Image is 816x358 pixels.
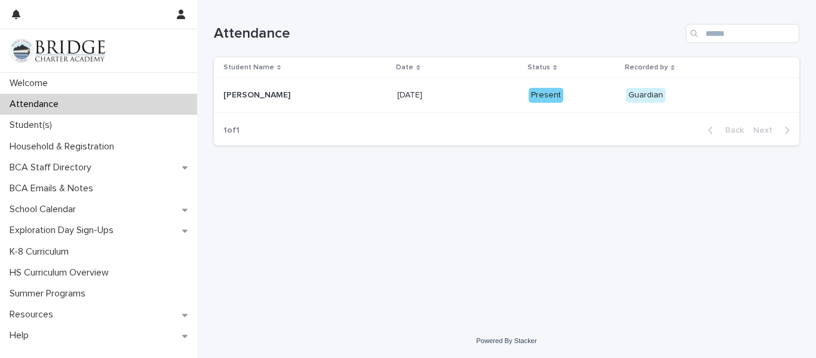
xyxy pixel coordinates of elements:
p: BCA Staff Directory [5,162,101,173]
p: Recorded by [625,61,668,74]
div: Guardian [626,88,665,103]
p: Student Name [223,61,274,74]
p: [DATE] [397,88,425,100]
span: Next [753,126,780,134]
button: Next [748,125,799,136]
p: Attendance [5,99,68,110]
p: Resources [5,309,63,320]
p: Exploration Day Sign-Ups [5,225,123,236]
p: Date [396,61,413,74]
div: Present [529,88,563,103]
p: Summer Programs [5,288,95,299]
tr: [PERSON_NAME][PERSON_NAME] [DATE][DATE] PresentGuardian [214,78,799,113]
p: Household & Registration [5,141,124,152]
p: Help [5,330,38,341]
a: Powered By Stacker [476,337,536,344]
button: Back [698,125,748,136]
h1: Attendance [214,25,681,42]
input: Search [686,24,799,43]
p: BCA Emails & Notes [5,183,103,194]
p: Welcome [5,78,57,89]
p: Student(s) [5,120,62,131]
p: 1 of 1 [214,116,249,145]
p: K-8 Curriculum [5,246,78,258]
p: Status [527,61,550,74]
p: School Calendar [5,204,85,215]
p: [PERSON_NAME] [223,88,293,100]
p: HS Curriculum Overview [5,267,118,279]
span: Back [718,126,744,134]
img: V1C1m3IdTEidaUdm9Hs0 [10,39,105,63]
